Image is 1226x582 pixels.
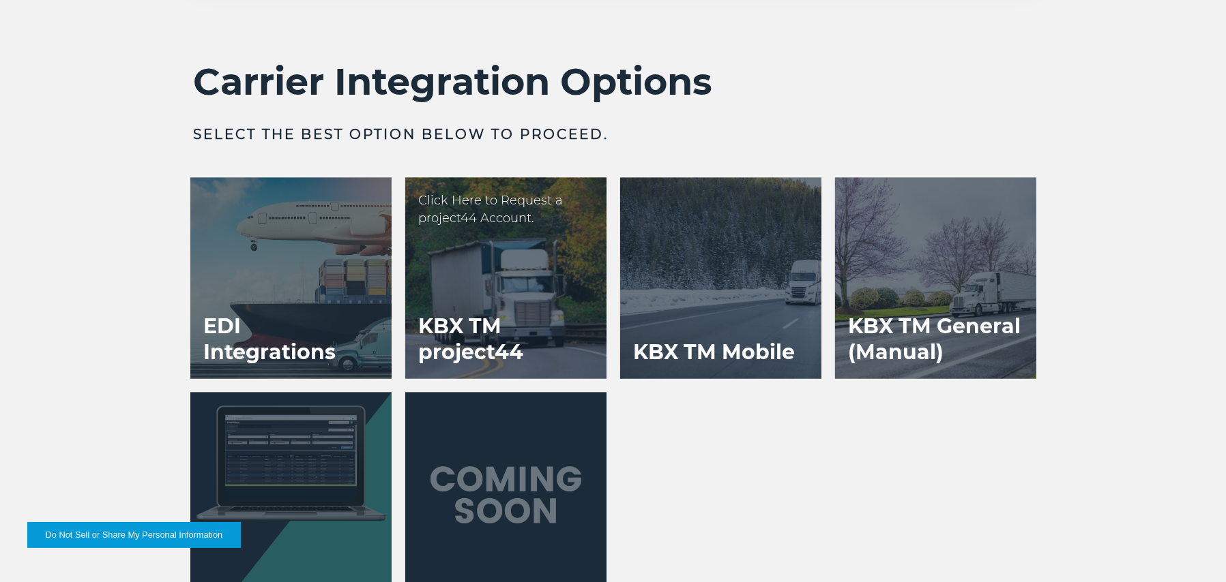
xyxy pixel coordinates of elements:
h3: EDI Integrations [190,300,392,379]
a: KBX TM General (Manual) [835,178,1036,379]
a: KBX TM project44 [405,178,607,379]
p: Click Here to Request a project44 Account. [419,192,593,227]
h3: KBX TM General (Manual) [835,300,1036,379]
button: Do Not Sell or Share My Personal Information [27,522,241,548]
h2: Carrier Integration Options [194,59,1033,104]
h3: Select the best option below to proceed. [194,125,1033,144]
a: KBX TM Mobile [620,178,821,379]
a: EDI Integrations [190,178,392,379]
h3: KBX TM project44 [405,300,607,379]
h3: KBX TM Mobile [620,326,809,379]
